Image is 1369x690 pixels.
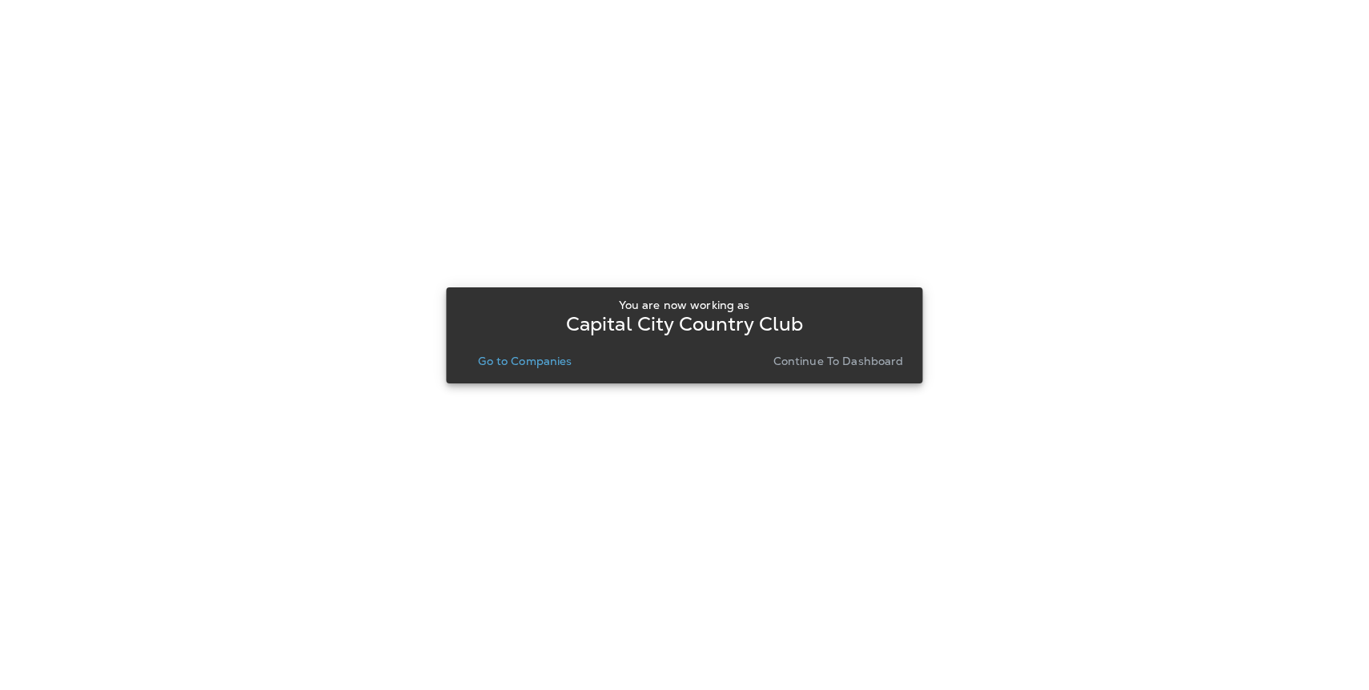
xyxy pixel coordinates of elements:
button: Go to Companies [472,350,578,372]
p: Capital City Country Club [566,318,804,331]
p: Go to Companies [478,355,572,367]
p: Continue to Dashboard [773,355,904,367]
button: Continue to Dashboard [767,350,910,372]
p: You are now working as [619,299,749,311]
